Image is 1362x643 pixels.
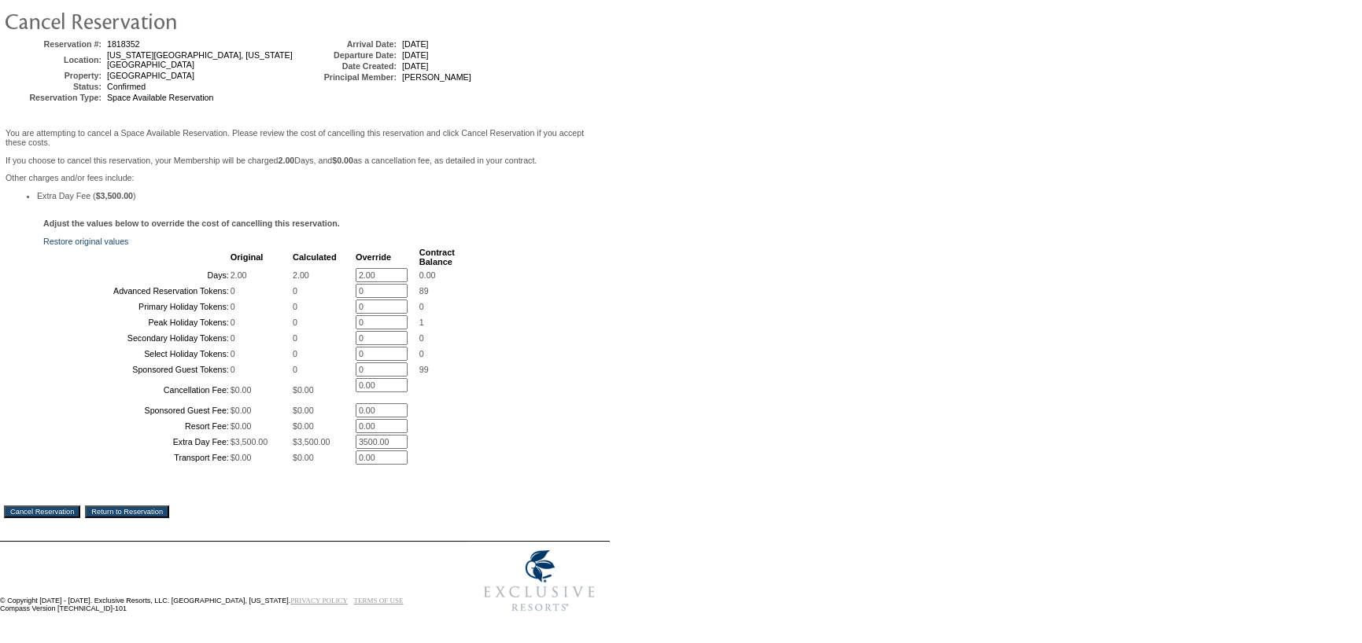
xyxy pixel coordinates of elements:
td: Extra Day Fee: [45,435,229,449]
td: Secondary Holiday Tokens: [45,331,229,345]
img: pgTtlCancelRes.gif [4,5,319,36]
img: Exclusive Resorts [469,542,610,620]
span: $0.00 [231,406,252,415]
span: 0 [231,365,235,374]
span: Other charges and/or fees include: [6,128,604,200]
span: 99 [419,365,429,374]
span: $0.00 [293,453,314,462]
td: Advanced Reservation Tokens: [45,284,229,298]
span: [DATE] [402,39,429,49]
a: PRIVACY POLICY [290,597,348,604]
b: 2.00 [279,156,295,165]
b: Contract Balance [419,248,455,266]
td: Transport Fee: [45,450,229,465]
td: Primary Holiday Tokens: [45,299,229,314]
span: [PERSON_NAME] [402,72,471,82]
td: Departure Date: [302,50,397,60]
b: $3,500.00 [96,191,133,200]
td: Reservation #: [7,39,102,49]
span: 89 [419,286,429,296]
span: 0 [419,333,424,343]
span: 0 [293,302,297,311]
span: 0 [231,349,235,358]
span: [US_STATE][GEOGRAPHIC_DATA], [US_STATE][GEOGRAPHIC_DATA] [107,50,293,69]
td: Property: [7,71,102,80]
td: Peak Holiday Tokens: [45,315,229,329]
input: Return to Reservation [85,505,169,518]
span: 0 [419,349,424,358]
span: 0 [231,318,235,327]
b: Adjust the values below to override the cost of cancelling this reservation. [43,219,340,228]
span: 0 [293,318,297,327]
span: 0 [293,349,297,358]
p: If you choose to cancel this reservation, your Membership will be charged Days, and as a cancella... [6,156,604,165]
td: Reservation Type: [7,93,102,102]
span: [GEOGRAPHIC_DATA] [107,71,194,80]
span: 2.00 [231,270,247,280]
b: Original [231,252,264,262]
td: Arrival Date: [302,39,397,49]
span: 2.00 [293,270,309,280]
span: $0.00 [231,421,252,431]
b: $0.00 [332,156,353,165]
td: Resort Fee: [45,419,229,433]
b: Calculated [293,252,337,262]
span: $0.00 [293,421,314,431]
span: $0.00 [231,453,252,462]
li: Extra Day Fee ( ) [37,191,604,200]
td: Cancellation Fee: [45,378,229,402]
span: 0 [293,286,297,296]
td: Principal Member: [302,72,397,82]
span: 0 [231,286,235,296]
span: $3,500.00 [293,437,330,446]
span: $0.00 [293,385,314,395]
td: Location: [7,50,102,69]
span: 1818352 [107,39,140,49]
td: Days: [45,268,229,282]
span: [DATE] [402,50,429,60]
span: Space Available Reservation [107,93,213,102]
span: 0 [231,333,235,343]
span: $3,500.00 [231,437,268,446]
a: TERMS OF USE [354,597,404,604]
b: Override [356,252,391,262]
span: 1 [419,318,424,327]
span: 0 [419,302,424,311]
span: Confirmed [107,82,146,91]
td: Date Created: [302,61,397,71]
span: 0 [231,302,235,311]
a: Restore original values [43,237,128,246]
span: 0 [293,365,297,374]
p: You are attempting to cancel a Space Available Reservation. Please review the cost of cancelling ... [6,128,604,147]
td: Sponsored Guest Tokens: [45,362,229,377]
td: Select Holiday Tokens: [45,347,229,361]
td: Sponsored Guest Fee: [45,403,229,417]
input: Cancel Reservation [4,505,80,518]
td: Status: [7,82,102,91]
span: $0.00 [293,406,314,415]
span: 0 [293,333,297,343]
span: $0.00 [231,385,252,395]
span: [DATE] [402,61,429,71]
span: 0.00 [419,270,436,280]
